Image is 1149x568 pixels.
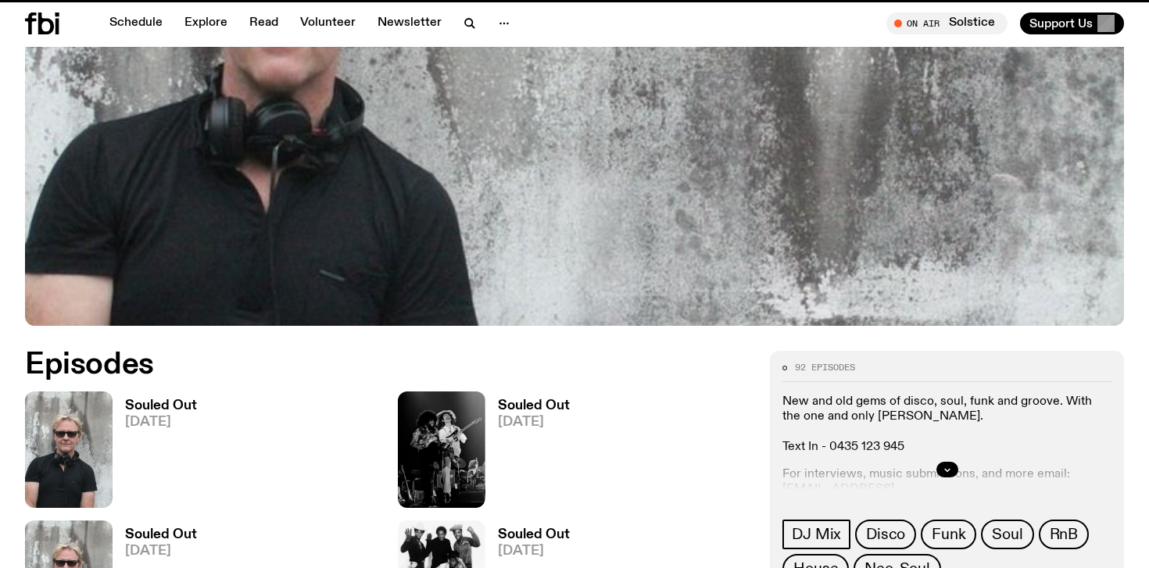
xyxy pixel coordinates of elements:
[782,395,1111,455] p: New and old gems of disco, soul, funk and groove. With the one and only [PERSON_NAME]. Text In - ...
[921,520,976,549] a: Funk
[175,13,237,34] a: Explore
[113,399,197,508] a: Souled Out[DATE]
[792,526,841,543] span: DJ Mix
[498,399,570,413] h3: Souled Out
[981,520,1033,549] a: Soul
[1029,16,1093,30] span: Support Us
[1039,520,1089,549] a: RnB
[498,416,570,429] span: [DATE]
[125,416,197,429] span: [DATE]
[1050,526,1078,543] span: RnB
[100,13,172,34] a: Schedule
[291,13,365,34] a: Volunteer
[25,351,751,379] h2: Episodes
[992,526,1022,543] span: Soul
[125,528,197,541] h3: Souled Out
[795,363,855,372] span: 92 episodes
[485,399,570,508] a: Souled Out[DATE]
[866,526,905,543] span: Disco
[932,526,965,543] span: Funk
[782,520,850,549] a: DJ Mix
[368,13,451,34] a: Newsletter
[886,13,1008,34] button: On AirSolstice
[125,545,197,558] span: [DATE]
[498,528,570,541] h3: Souled Out
[1020,13,1124,34] button: Support Us
[125,399,197,413] h3: Souled Out
[855,520,916,549] a: Disco
[240,13,288,34] a: Read
[25,391,113,508] img: Stephen looks directly at the camera, wearing a black tee, black sunglasses and headphones around...
[498,545,570,558] span: [DATE]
